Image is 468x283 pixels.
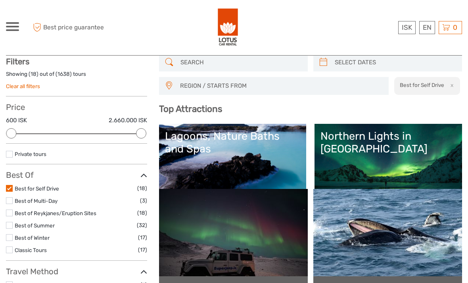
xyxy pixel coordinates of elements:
div: Northern Lights in [GEOGRAPHIC_DATA] [320,130,456,156]
label: 2.660.000 ISK [109,116,147,125]
label: 600 ISK [6,116,27,125]
span: (17) [138,245,147,254]
span: (17) [138,233,147,242]
div: Showing ( ) out of ( ) tours [6,70,147,83]
button: REGION / STARTS FROM [176,79,385,92]
span: (32) [137,221,147,230]
input: SEARCH [177,56,304,69]
a: Classic Tours [15,247,47,253]
button: x [445,81,456,89]
label: 18 [31,70,36,78]
span: 0 [452,23,458,31]
a: Best of Reykjanes/Eruption Sites [15,210,96,216]
div: Lagoons, Nature Baths and Spas [165,130,301,156]
span: (18) [137,184,147,193]
a: Northern Lights in [GEOGRAPHIC_DATA] [320,130,456,185]
a: Best of Multi-Day [15,198,58,204]
div: EN [419,21,435,34]
a: Private tours [15,151,46,157]
a: Best for Self Drive [15,185,59,192]
a: Clear all filters [6,83,40,89]
span: ISK [402,23,412,31]
h2: Best for Self Drive [400,82,444,88]
a: Best of Summer [15,222,55,229]
label: 1638 [58,70,70,78]
img: 443-e2bd2384-01f0-477a-b1bf-f993e7f52e7d_logo_big.png [218,8,239,47]
a: Best of Winter [15,235,50,241]
span: (3) [140,196,147,205]
h3: Travel Method [6,267,147,276]
a: Lagoons, Nature Baths and Spas [165,130,301,185]
h3: Best Of [6,170,147,180]
span: (18) [137,208,147,218]
strong: Filters [6,57,29,66]
input: SELECT DATES [332,56,458,69]
button: Open LiveChat chat widget [91,12,101,22]
p: We're away right now. Please check back later! [11,14,90,20]
span: Best price guarantee [31,21,120,34]
h3: Price [6,102,147,112]
b: Top Attractions [159,104,222,114]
